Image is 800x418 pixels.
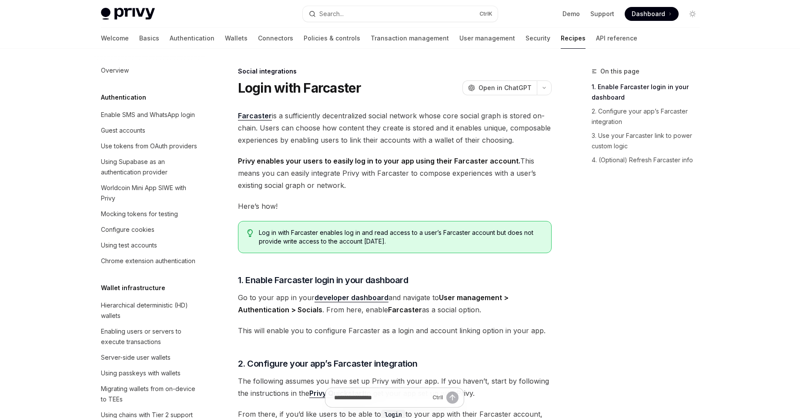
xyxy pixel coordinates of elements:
[371,28,449,49] a: Transaction management
[225,28,248,49] a: Wallets
[258,28,293,49] a: Connectors
[238,67,552,76] div: Social integrations
[479,84,532,92] span: Open in ChatGPT
[94,324,205,350] a: Enabling users or servers to execute transactions
[561,28,586,49] a: Recipes
[101,240,157,251] div: Using test accounts
[238,375,552,399] span: The following assumes you have set up Privy with your app. If you haven’t, start by following the...
[238,155,552,191] span: This means you can easily integrate Privy with Farcaster to compose experiences with a user’s exi...
[101,384,200,405] div: Migrating wallets from on-device to TEEs
[238,111,272,120] strong: Farcaster
[625,7,679,21] a: Dashboard
[238,110,552,146] span: is a sufficiently decentralized social network whose core social graph is stored on-chain. Users ...
[94,237,205,253] a: Using test accounts
[238,80,362,96] h1: Login with Farcaster
[596,28,637,49] a: API reference
[101,209,178,219] div: Mocking tokens for testing
[101,157,200,177] div: Using Supabase as an authentication provider
[238,157,520,165] strong: Privy enables your users to easily log in to your app using their Farcaster account.
[101,256,195,266] div: Chrome extension authentication
[459,28,515,49] a: User management
[94,154,205,180] a: Using Supabase as an authentication provider
[101,183,200,204] div: Worldcoin Mini App SIWE with Privy
[101,28,129,49] a: Welcome
[94,253,205,269] a: Chrome extension authentication
[94,107,205,123] a: Enable SMS and WhatsApp login
[101,300,200,321] div: Hierarchical deterministic (HD) wallets
[238,291,552,316] span: Go to your app in your and navigate to . From here, enable as a social option.
[238,358,418,370] span: 2. Configure your app’s Farcaster integration
[446,391,459,404] button: Send message
[139,28,159,49] a: Basics
[94,365,205,381] a: Using passkeys with wallets
[319,9,344,19] div: Search...
[101,326,200,347] div: Enabling users or servers to execute transactions
[101,141,197,151] div: Use tokens from OAuth providers
[101,125,145,136] div: Guest accounts
[94,298,205,324] a: Hierarchical deterministic (HD) wallets
[334,388,429,407] input: Ask a question...
[94,206,205,222] a: Mocking tokens for testing
[101,368,181,378] div: Using passkeys with wallets
[101,224,154,235] div: Configure cookies
[592,153,706,167] a: 4. (Optional) Refresh Farcaster info
[632,10,665,18] span: Dashboard
[526,28,550,49] a: Security
[101,110,195,120] div: Enable SMS and WhatsApp login
[462,80,537,95] button: Open in ChatGPT
[101,65,129,76] div: Overview
[101,92,146,103] h5: Authentication
[686,7,700,21] button: Toggle dark mode
[94,138,205,154] a: Use tokens from OAuth providers
[101,283,165,293] h5: Wallet infrastructure
[592,129,706,153] a: 3. Use your Farcaster link to power custom logic
[94,381,205,407] a: Migrating wallets from on-device to TEEs
[101,8,155,20] img: light logo
[303,6,498,22] button: Open search
[479,10,492,17] span: Ctrl K
[600,66,639,77] span: On this page
[238,274,408,286] span: 1. Enable Farcaster login in your dashboard
[259,228,542,246] span: Log in with Farcaster enables log in and read access to a user’s Farcaster account but does not p...
[94,350,205,365] a: Server-side user wallets
[101,352,171,363] div: Server-side user wallets
[238,200,552,212] span: Here’s how!
[170,28,214,49] a: Authentication
[247,229,253,237] svg: Tip
[94,180,205,206] a: Worldcoin Mini App SIWE with Privy
[562,10,580,18] a: Demo
[592,104,706,129] a: 2. Configure your app’s Farcaster integration
[315,293,388,302] a: developer dashboard
[590,10,614,18] a: Support
[94,63,205,78] a: Overview
[238,111,272,120] a: Farcaster
[238,324,552,337] span: This will enable you to configure Farcaster as a login and account linking option in your app.
[304,28,360,49] a: Policies & controls
[592,80,706,104] a: 1. Enable Farcaster login in your dashboard
[388,305,422,314] strong: Farcaster
[94,222,205,237] a: Configure cookies
[94,123,205,138] a: Guest accounts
